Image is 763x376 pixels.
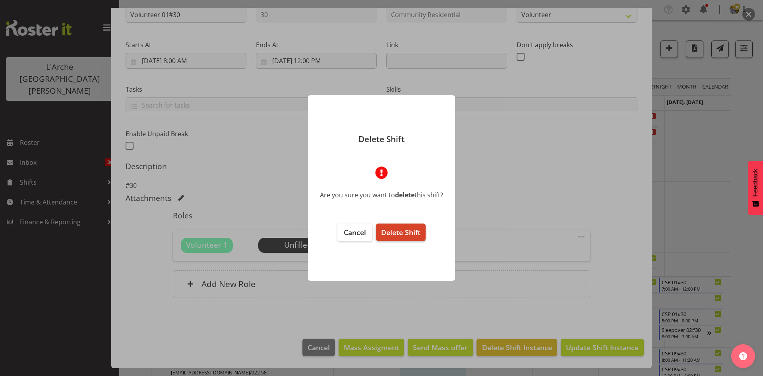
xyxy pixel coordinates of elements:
[316,135,447,143] p: Delete Shift
[320,190,443,200] div: Are you sure you want to this shift?
[748,161,763,215] button: Feedback - Show survey
[752,169,759,197] span: Feedback
[395,191,414,199] b: delete
[739,352,747,360] img: help-xxl-2.png
[344,228,366,237] span: Cancel
[376,224,426,241] button: Delete Shift
[381,228,420,237] span: Delete Shift
[337,224,372,241] button: Cancel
